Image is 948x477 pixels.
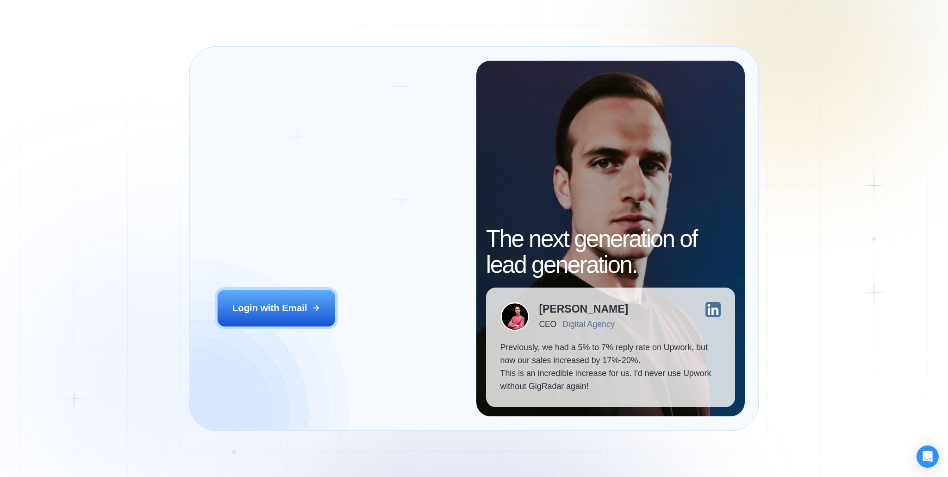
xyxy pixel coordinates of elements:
[218,290,335,326] button: Login with Email
[539,320,556,329] div: CEO
[539,304,628,314] div: [PERSON_NAME]
[232,301,307,314] div: Login with Email
[500,341,721,393] p: Previously, we had a 5% to 7% reply rate on Upwork, but now our sales increased by 17%-20%. This ...
[917,446,939,468] div: Open Intercom Messenger
[562,320,615,329] div: Digital Agency
[486,226,735,278] h2: The next generation of lead generation.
